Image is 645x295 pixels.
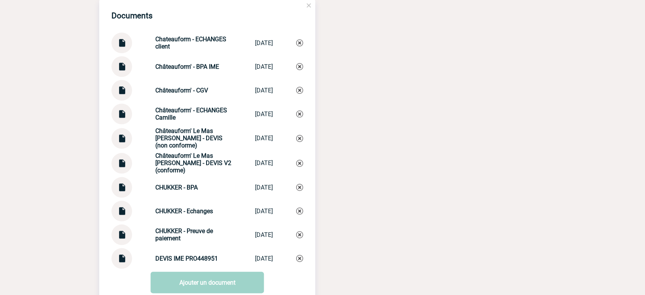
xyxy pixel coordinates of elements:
[155,127,223,149] strong: Châteauform' Le Mas [PERSON_NAME] - DEVIS (non conforme)
[255,255,273,262] div: [DATE]
[155,255,218,262] strong: DEVIS IME PRO448951
[155,107,227,121] strong: Châteauform' - ECHANGES Camille
[305,2,312,9] img: close.png
[155,152,231,174] strong: Châteauform' Le Mas [PERSON_NAME] - DEVIS V2 (conforme)
[255,63,273,70] div: [DATE]
[296,135,303,142] img: Supprimer
[296,255,303,262] img: Supprimer
[296,63,303,70] img: Supprimer
[155,87,208,94] strong: Châteauform' - CGV
[296,110,303,117] img: Supprimer
[296,231,303,238] img: Supprimer
[155,184,198,191] strong: CHUKKER - BPA
[111,11,153,20] h4: Documents
[296,160,303,167] img: Supprimer
[296,207,303,214] img: Supprimer
[296,39,303,46] img: Supprimer
[296,184,303,191] img: Supprimer
[255,159,273,167] div: [DATE]
[255,87,273,94] div: [DATE]
[155,36,226,50] strong: Chateauform - ECHANGES client
[155,227,213,242] strong: CHUKKER - Preuve de paiement
[155,63,219,70] strong: Châteauform' - BPA IME
[155,207,213,215] strong: CHUKKER - Echanges
[255,39,273,47] div: [DATE]
[255,184,273,191] div: [DATE]
[255,135,273,142] div: [DATE]
[255,207,273,215] div: [DATE]
[296,87,303,94] img: Supprimer
[255,110,273,118] div: [DATE]
[255,231,273,238] div: [DATE]
[151,272,264,293] a: Ajouter un document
